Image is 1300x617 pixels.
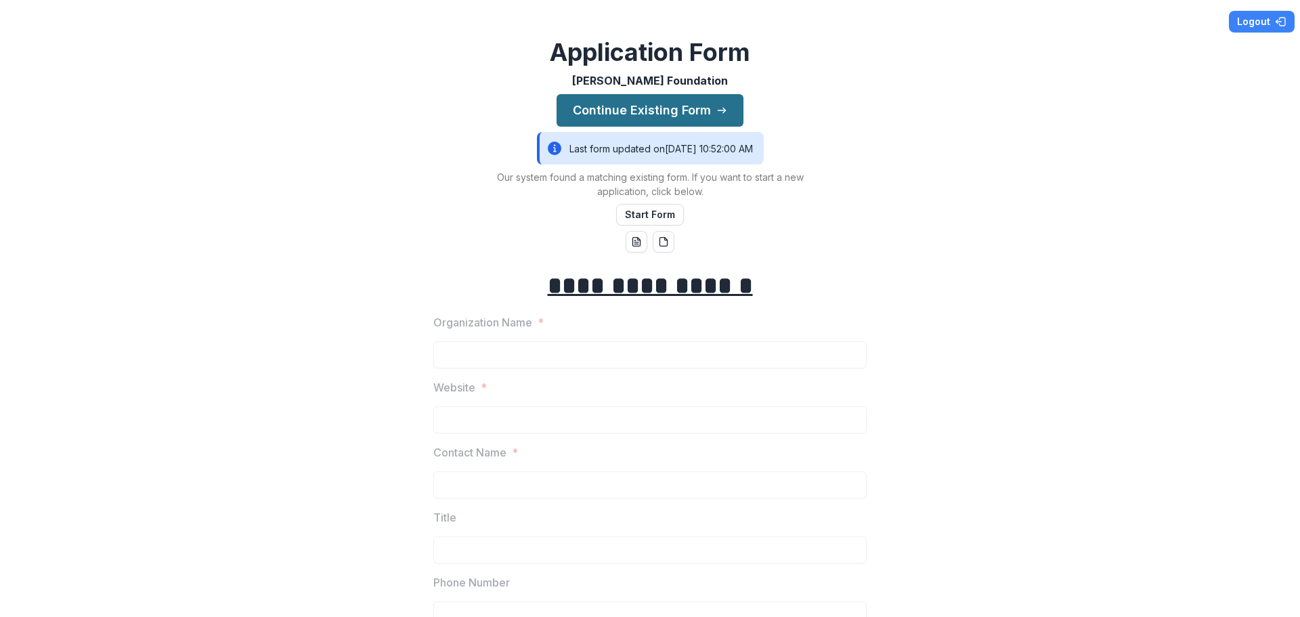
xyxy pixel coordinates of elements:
[1229,11,1295,33] button: Logout
[433,509,456,526] p: Title
[626,231,647,253] button: word-download
[433,574,510,591] p: Phone Number
[572,72,728,89] p: [PERSON_NAME] Foundation
[616,204,684,226] button: Start Form
[481,170,819,198] p: Our system found a matching existing form. If you want to start a new application, click below.
[537,132,764,165] div: Last form updated on [DATE] 10:52:00 AM
[550,38,750,67] h2: Application Form
[433,314,532,331] p: Organization Name
[557,94,743,127] button: Continue Existing Form
[653,231,674,253] button: pdf-download
[433,379,475,396] p: Website
[433,444,506,461] p: Contact Name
